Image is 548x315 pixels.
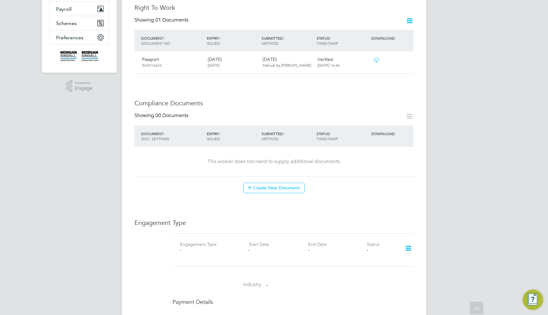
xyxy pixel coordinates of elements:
[142,62,162,68] span: 563316622
[260,128,315,144] div: SUBMITTED
[50,2,109,16] button: Payroll
[49,51,109,61] a: Go to home page
[262,41,278,46] span: METHOD
[219,36,220,41] span: /
[329,131,331,136] span: /
[180,241,217,247] label: Engagement Type
[262,136,278,141] span: METHOD
[173,281,261,288] label: Industry
[329,36,331,41] span: /
[155,17,188,23] span: 01 Documents
[134,99,414,107] h3: Compliance Documents
[134,17,190,23] div: Showing
[140,32,205,49] div: DOCUMENT
[249,247,308,253] div: -
[249,241,269,247] label: Start Date
[367,241,379,247] label: Status
[56,6,72,12] span: Payroll
[134,112,190,119] div: Showing
[316,41,338,46] span: TIMESTAMP
[60,51,98,61] img: morgansindall-logo-retina.png
[316,136,338,141] span: TIMESTAMP
[315,128,370,144] div: STATUS
[205,128,260,144] div: EXPIRY
[308,241,327,247] label: End Date
[75,86,93,91] span: Engage
[208,62,219,68] span: [DATE]
[260,32,315,49] div: SUBMITTED
[50,16,109,30] button: Schemes
[163,131,165,136] span: /
[163,36,165,41] span: /
[243,183,305,193] button: Create New Document
[180,247,239,253] div: -
[308,247,367,253] div: -
[56,20,77,26] span: Schemes
[140,54,205,70] div: Passport
[317,62,340,68] span: [DATE] 16:46
[370,128,414,139] div: DOWNLOAD
[523,290,543,310] button: Engage Resource Center
[315,32,370,49] div: STATUS
[134,219,414,227] h3: Engagement Type
[141,158,407,165] div: This worker does not need to supply additional documents.
[370,32,414,44] div: DOWNLOAD
[283,131,284,136] span: /
[260,54,315,70] div: [DATE]
[207,136,220,141] span: ISSUED
[56,35,83,41] span: Preferences
[266,282,268,288] span: -
[141,41,171,46] span: DOCUMENT NO.
[263,62,311,68] span: Manual by [PERSON_NAME]
[367,247,396,253] div: -
[205,32,260,49] div: EXPIRY
[173,298,414,305] h4: Payment Details
[141,136,169,141] span: DOC. SETTINGS
[283,36,284,41] span: /
[207,41,220,46] span: ISSUED
[140,128,205,144] div: DOCUMENT
[205,54,260,70] div: [DATE]
[75,80,93,86] span: Powered by
[317,56,333,62] span: Verified
[155,112,188,119] span: 00 Documents
[66,80,93,92] a: Powered byEngage
[50,30,109,44] button: Preferences
[219,131,220,136] span: /
[134,3,414,12] h3: Right To Work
